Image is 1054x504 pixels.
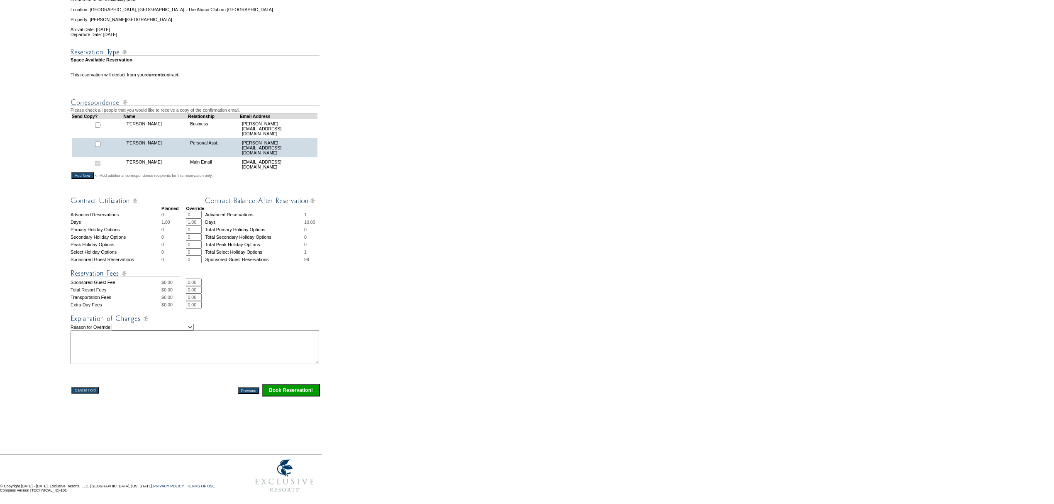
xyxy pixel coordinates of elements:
td: [PERSON_NAME] [123,157,188,171]
td: [EMAIL_ADDRESS][DOMAIN_NAME] [240,157,317,171]
td: Main Email [188,157,240,171]
td: Send Copy? [72,113,124,119]
span: 0 [161,242,164,247]
td: Location: [GEOGRAPHIC_DATA], [GEOGRAPHIC_DATA] - The Abaco Club on [GEOGRAPHIC_DATA] [71,2,321,12]
td: Extra Day Fees [71,301,161,308]
td: [PERSON_NAME][EMAIL_ADDRESS][DOMAIN_NAME] [240,119,317,138]
span: 0.00 [164,280,173,285]
td: $ [161,294,186,301]
td: Reason for Override: [71,324,321,364]
span: 0 [161,257,164,262]
td: Sponsored Guest Reservations [71,256,161,263]
strong: Override [186,206,204,211]
td: Sponsored Guest Fee [71,279,161,286]
b: current [146,72,162,77]
img: Reservation Type [71,47,320,57]
td: Space Available Reservation [71,57,321,62]
td: Days [71,218,161,226]
a: TERMS OF USE [187,484,215,488]
img: Exclusive Resorts [247,455,322,497]
input: Previous [238,387,259,394]
td: Departure Date: [DATE] [71,32,321,37]
span: 0.00 [164,287,173,292]
td: Total Secondary Holiday Options [205,233,304,241]
span: 1 [304,212,307,217]
td: Total Peak Holiday Options [205,241,304,248]
td: Total Select Holiday Options [205,248,304,256]
a: PRIVACY POLICY [153,484,184,488]
td: Total Resort Fees [71,286,161,294]
td: Business [188,119,240,138]
input: Click this button to finalize your reservation. [262,384,320,396]
td: Primary Holiday Options [71,226,161,233]
td: Transportation Fees [71,294,161,301]
td: Secondary Holiday Options [71,233,161,241]
td: Peak Holiday Options [71,241,161,248]
td: Relationship [188,113,240,119]
td: [PERSON_NAME] [123,119,188,138]
td: Email Address [240,113,317,119]
span: <--Add additional correspondence recipients for this reservation only. [95,173,213,178]
td: $ [161,279,186,286]
td: $ [161,286,186,294]
span: 0 [161,227,164,232]
td: [PERSON_NAME][EMAIL_ADDRESS][DOMAIN_NAME] [240,138,317,157]
span: 0 [304,235,307,240]
td: Arrival Date: [DATE] [71,22,321,32]
span: 99 [304,257,309,262]
td: $ [161,301,186,308]
span: 1.00 [161,220,170,225]
td: Days [205,218,304,226]
td: Total Primary Holiday Options [205,226,304,233]
span: 0 [161,235,164,240]
td: [PERSON_NAME] [123,138,188,157]
td: This reservation will deduct from your contract. [71,72,321,77]
td: Name [123,113,188,119]
img: Contract Utilization [71,196,181,206]
span: 0.00 [164,302,173,307]
td: Sponsored Guest Reservations [205,256,304,263]
span: 10.00 [304,220,315,225]
img: Reservation Fees [71,268,181,279]
td: Advanced Reservations [71,211,161,218]
td: Advanced Reservations [205,211,304,218]
span: 0 [161,250,164,254]
span: 0 [304,242,307,247]
input: Cancel Hold [71,387,99,394]
td: Property: [PERSON_NAME][GEOGRAPHIC_DATA] [71,12,321,22]
span: 0 [161,212,164,217]
span: 0.00 [164,295,173,300]
span: 1 [304,250,307,254]
span: 0 [304,227,307,232]
strong: Planned [161,206,178,211]
td: Select Holiday Options [71,248,161,256]
td: Personal Asst. [188,138,240,157]
img: Contract Balance After Reservation [205,196,315,206]
img: Explanation of Changes [71,313,320,324]
span: Please check all people that you would like to receive a copy of the confirmation email. [71,108,240,113]
input: Add New [71,172,94,179]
